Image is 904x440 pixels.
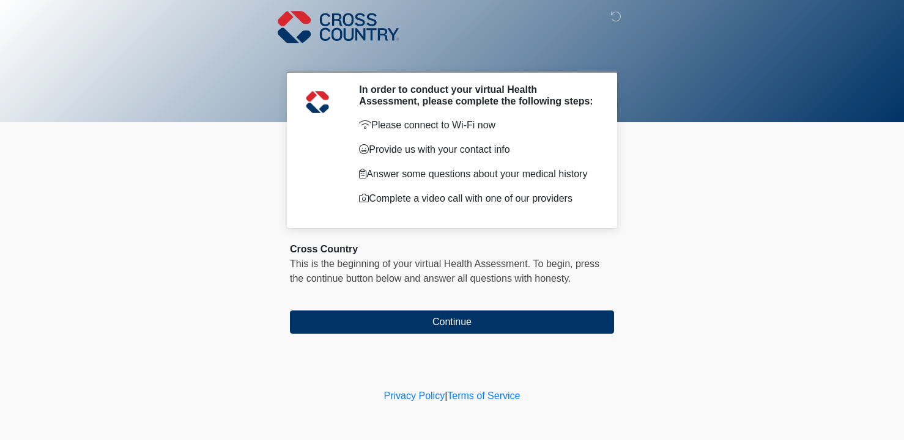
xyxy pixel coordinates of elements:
span: press the continue button below and answer all questions with honesty. [290,258,599,284]
img: Agent Avatar [299,84,336,120]
h2: In order to conduct your virtual Health Assessment, please complete the following steps: [359,84,596,107]
span: This is the beginning of your virtual Health Assessment. [290,258,530,269]
span: To begin, [533,258,576,269]
p: Provide us with your contact info [359,142,596,157]
h1: ‎ ‎ ‎ [281,44,623,67]
a: Privacy Policy [384,391,445,401]
a: | [445,391,447,401]
a: Terms of Service [447,391,520,401]
button: Continue [290,310,614,334]
img: Cross Country Logo [278,9,399,45]
p: Please connect to Wi-Fi now [359,118,596,133]
p: Complete a video call with one of our providers [359,191,596,206]
div: Cross Country [290,242,614,257]
p: Answer some questions about your medical history [359,167,596,182]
